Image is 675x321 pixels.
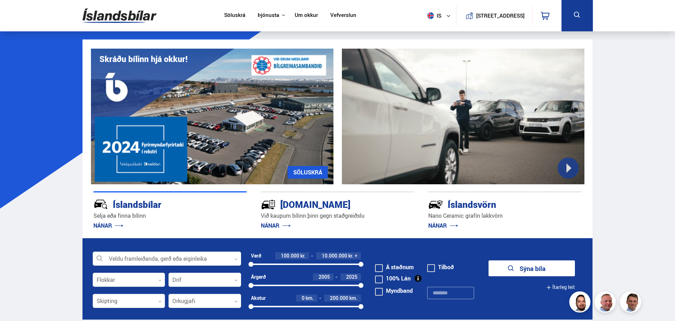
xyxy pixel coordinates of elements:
div: Verð [251,253,261,259]
span: kr. [300,253,306,259]
label: 100% Lán [375,276,411,281]
span: 100.000 [281,252,299,259]
label: Myndband [375,288,413,294]
img: JRvxyua_JYH6wB4c.svg [93,197,108,212]
span: kr. [348,253,354,259]
span: + [355,253,357,259]
a: NÁNAR [428,222,458,229]
div: Íslandsbílar [93,198,222,210]
span: 2005 [319,273,330,280]
img: tr5P-W3DuiFaO7aO.svg [261,197,276,212]
h1: Skráðu bílinn hjá okkur! [99,54,188,64]
img: eKx6w-_Home_640_.png [91,49,333,184]
button: [STREET_ADDRESS] [479,13,522,19]
div: [DOMAIN_NAME] [261,198,389,210]
button: Þjónusta [258,12,279,19]
a: Söluskrá [224,12,245,19]
span: is [424,12,442,19]
span: 2025 [346,273,357,280]
p: Nano Ceramic grafín lakkvörn [428,212,582,220]
button: Sýna bíla [489,260,575,276]
img: G0Ugv5HjCgRt.svg [82,4,157,27]
button: Ítarleg leit [546,279,575,295]
div: Íslandsvörn [428,198,557,210]
p: Selja eða finna bílinn [93,212,247,220]
span: 0 [302,295,305,301]
a: Um okkur [295,12,318,19]
a: Vefverslun [330,12,356,19]
a: NÁNAR [261,222,291,229]
img: -Svtn6bYgwAsiwNX.svg [428,197,443,212]
p: Við kaupum bílinn þinn gegn staðgreiðslu [261,212,414,220]
a: SÖLUSKRÁ [288,166,328,179]
button: is [424,5,456,26]
div: Árgerð [251,274,266,280]
a: NÁNAR [93,222,123,229]
span: 10.000.000 [322,252,347,259]
img: siFngHWaQ9KaOqBr.png [596,292,617,314]
img: nhp88E3Fdnt1Opn2.png [570,292,591,314]
div: Akstur [251,295,266,301]
span: 200.000 [330,295,348,301]
a: [STREET_ADDRESS] [460,6,528,26]
span: km. [306,295,314,301]
img: svg+xml;base64,PHN2ZyB4bWxucz0iaHR0cDovL3d3dy53My5vcmcvMjAwMC9zdmciIHdpZHRoPSI1MTIiIGhlaWdodD0iNT... [427,12,434,19]
label: Á staðnum [375,264,414,270]
label: Tilboð [427,264,454,270]
img: FbJEzSuNWCJXmdc-.webp [621,292,642,314]
span: km. [349,295,357,301]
